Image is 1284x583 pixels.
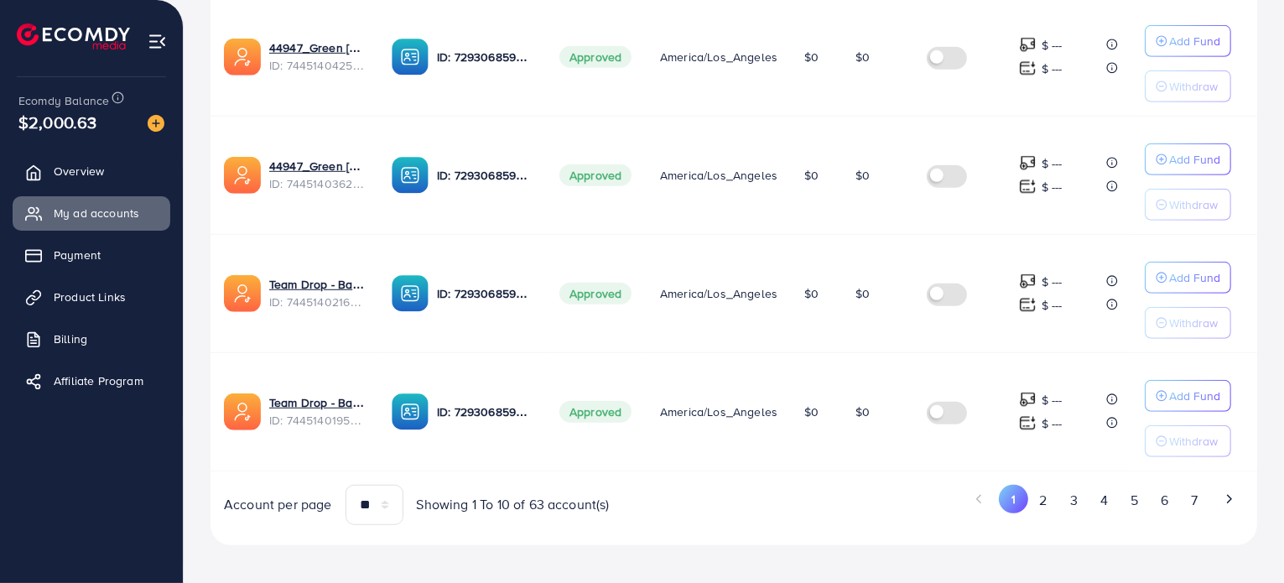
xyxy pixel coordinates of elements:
a: Payment [13,238,170,272]
span: America/Los_Angeles [660,403,777,420]
span: $0 [804,285,819,302]
span: ID: 7445140362177511441 [269,175,365,192]
p: $ --- [1042,59,1063,79]
span: America/Los_Angeles [660,49,777,65]
span: ID: 7445140195772612625 [269,412,365,429]
img: top-up amount [1019,60,1037,77]
button: Add Fund [1145,25,1231,57]
span: Account per page [224,495,332,514]
iframe: Chat [1213,508,1271,570]
img: top-up amount [1019,391,1037,409]
p: $ --- [1042,295,1063,315]
span: Approved [559,164,632,186]
img: top-up amount [1019,178,1037,195]
p: $ --- [1042,414,1063,434]
div: <span class='underline'>44947_Green E_TeamVL_Nguyễn Thị Xuân Vy</span></br>7445140362177511441 [269,158,365,192]
span: Product Links [54,289,126,305]
p: ID: 7293068590582923265 [437,402,533,422]
span: Overview [54,163,104,180]
p: ID: 7293068590582923265 [437,284,533,304]
p: $ --- [1042,177,1063,197]
button: Go to page 5 [1120,485,1150,516]
img: ic-ads-acc.e4c84228.svg [224,39,261,75]
img: top-up amount [1019,273,1037,290]
button: Add Fund [1145,143,1231,175]
img: top-up amount [1019,296,1037,314]
img: menu [148,32,167,51]
a: Overview [13,154,170,188]
p: Withdraw [1169,76,1218,96]
button: Withdraw [1145,307,1231,339]
span: America/Los_Angeles [660,167,777,184]
button: Go to next page [1214,485,1244,513]
img: ic-ads-acc.e4c84228.svg [224,393,261,430]
button: Withdraw [1145,70,1231,102]
p: $ --- [1042,154,1063,174]
span: ID: 7445140425821929489 [269,57,365,74]
span: Ecomdy Balance [18,92,109,109]
span: Payment [54,247,101,263]
span: My ad accounts [54,205,139,221]
button: Go to page 2 [1028,485,1058,516]
span: Approved [559,46,632,68]
a: My ad accounts [13,196,170,230]
span: Approved [559,283,632,305]
p: Withdraw [1169,431,1218,451]
span: $0 [855,49,870,65]
img: ic-ads-acc.e4c84228.svg [224,275,261,312]
img: ic-ba-acc.ded83a64.svg [392,39,429,75]
button: Add Fund [1145,262,1231,294]
div: <span class='underline'>44947_Green E_TeamVL_Trần Thị Phương Linh</span></br>7445140425821929489 [269,39,365,74]
button: Go to page 6 [1150,485,1180,516]
span: $0 [855,285,870,302]
img: top-up amount [1019,36,1037,54]
img: ic-ads-acc.e4c84228.svg [224,157,261,194]
button: Withdraw [1145,189,1231,221]
button: Go to page 7 [1180,485,1209,516]
p: Add Fund [1169,268,1220,288]
span: $0 [804,49,819,65]
button: Withdraw [1145,425,1231,457]
a: Team Drop - Ban Ginger Nails [269,276,365,293]
img: ic-ba-acc.ded83a64.svg [392,157,429,194]
button: Add Fund [1145,380,1231,412]
span: $0 [804,403,819,420]
p: $ --- [1042,272,1063,292]
span: Showing 1 To 10 of 63 account(s) [417,495,610,514]
span: Approved [559,401,632,423]
span: ID: 7445140216144445457 [269,294,365,310]
ul: Pagination [747,485,1244,516]
p: Add Fund [1169,386,1220,406]
span: Billing [54,331,87,347]
button: Go to page 4 [1089,485,1119,516]
span: $0 [804,167,819,184]
p: ID: 7293068590582923265 [437,47,533,67]
a: Affiliate Program [13,364,170,398]
a: 44947_Green [PERSON_NAME] [269,158,365,174]
p: ID: 7293068590582923265 [437,165,533,185]
a: 44947_Green [PERSON_NAME] [269,39,365,56]
img: logo [17,23,130,49]
p: Withdraw [1169,195,1218,215]
div: <span class='underline'>Team Drop - Ban Ginger Nails</span></br>7445140216144445457 [269,276,365,310]
img: ic-ba-acc.ded83a64.svg [392,275,429,312]
img: image [148,115,164,132]
a: Team Drop - Ban hang trend [269,394,365,411]
span: $2,000.63 [18,110,96,134]
img: ic-ba-acc.ded83a64.svg [392,393,429,430]
img: top-up amount [1019,154,1037,172]
button: Go to page 1 [999,485,1028,513]
p: Withdraw [1169,313,1218,333]
a: Product Links [13,280,170,314]
p: $ --- [1042,35,1063,55]
p: $ --- [1042,390,1063,410]
span: $0 [855,403,870,420]
span: America/Los_Angeles [660,285,777,302]
div: <span class='underline'>Team Drop - Ban hang trend</span></br>7445140195772612625 [269,394,365,429]
img: top-up amount [1019,414,1037,432]
button: Go to page 3 [1058,485,1089,516]
p: Add Fund [1169,31,1220,51]
span: $0 [855,167,870,184]
p: Add Fund [1169,149,1220,169]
